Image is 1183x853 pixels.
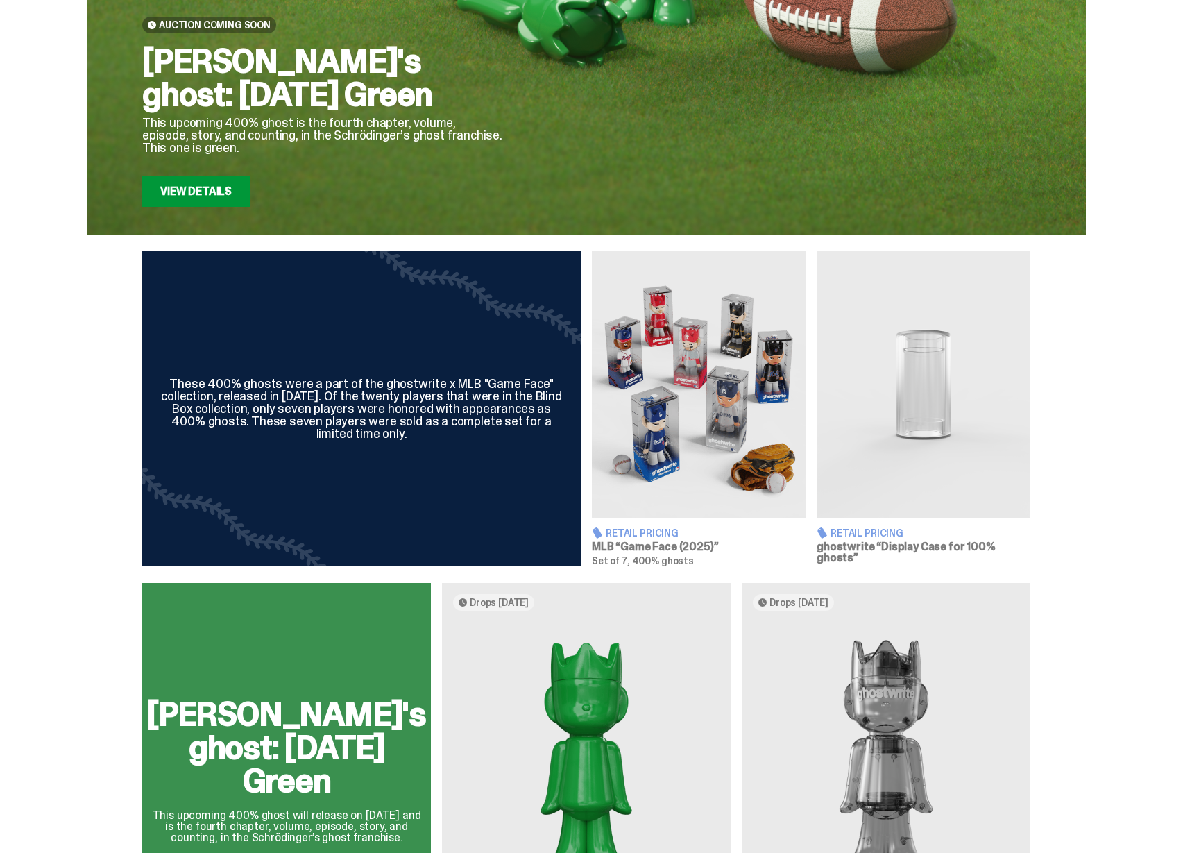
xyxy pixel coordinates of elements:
[817,251,1030,566] a: Display Case for 100% ghosts Retail Pricing
[159,19,271,31] span: Auction Coming Soon
[470,597,529,608] span: Drops [DATE]
[606,528,679,538] span: Retail Pricing
[817,251,1030,518] img: Display Case for 100% ghosts
[592,251,806,518] img: Game Face (2025)
[142,176,250,207] a: View Details
[142,44,503,111] h2: [PERSON_NAME]'s ghost: [DATE] Green
[592,555,694,567] span: Set of 7, 400% ghosts
[147,698,426,797] h2: [PERSON_NAME]'s ghost: [DATE] Green
[592,251,806,566] a: Game Face (2025) Retail Pricing
[831,528,903,538] span: Retail Pricing
[592,541,806,552] h3: MLB “Game Face (2025)”
[142,117,503,154] p: This upcoming 400% ghost is the fourth chapter, volume, episode, story, and counting, in the Schr...
[817,541,1030,564] h3: ghostwrite “Display Case for 100% ghosts”
[147,810,426,843] p: This upcoming 400% ghost will release on [DATE] and is the fourth chapter, volume, episode, story...
[769,597,828,608] span: Drops [DATE]
[159,378,564,440] div: These 400% ghosts were a part of the ghostwrite x MLB "Game Face" collection, released in [DATE]....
